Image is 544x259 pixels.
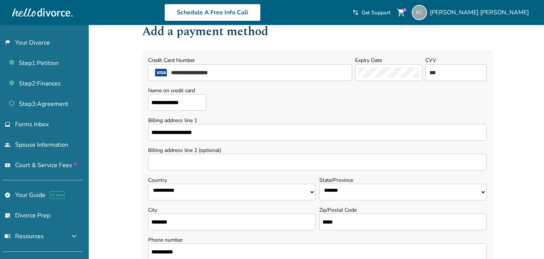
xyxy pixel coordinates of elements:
a: Schedule A Free Info Call [164,4,261,21]
span: [PERSON_NAME] [PERSON_NAME] [430,8,532,17]
label: CVV [425,57,436,64]
label: Name on credit card [148,87,206,94]
img: rubiebegonia@gmail.com [412,5,427,20]
span: expand_more [70,232,79,241]
label: Billing address line 2 (optional) [148,147,487,154]
span: Resources [5,232,44,240]
span: people [5,142,11,148]
label: Expiry Date [355,57,382,64]
h1: Add a payment method [142,22,493,41]
span: Court & Service Fees [15,161,77,169]
span: flag_2 [5,40,11,46]
span: inbox [5,121,11,127]
span: list_alt_check [5,212,11,219]
span: AI beta [50,191,65,199]
label: Phone number [148,236,487,243]
span: menu_book [5,233,11,239]
label: State/Province [319,177,487,184]
a: phone_in_talkGet Support [352,9,391,16]
span: shopping_cart [397,8,406,17]
span: universal_currency_alt [5,162,11,168]
span: Get Support [362,9,391,16]
span: Forms Inbox [15,120,49,129]
img: visa [151,69,170,76]
label: Credit Card Number [148,57,195,64]
label: Zip/Postal Code [319,206,487,214]
label: Billing address line 1 [148,117,487,124]
label: Country [148,177,315,184]
label: City [148,206,315,214]
span: explore [5,192,11,198]
div: 1 [403,8,406,12]
iframe: Chat Widget [506,223,544,259]
span: phone_in_talk [352,9,359,16]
